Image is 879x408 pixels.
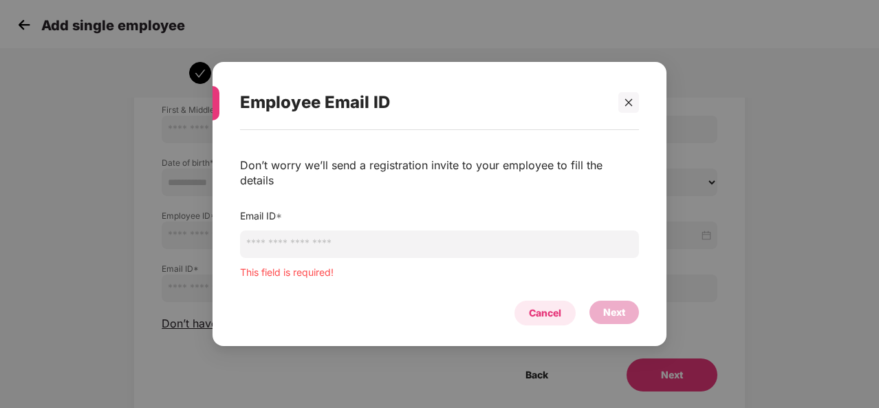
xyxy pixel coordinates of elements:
label: Email ID [240,210,282,222]
span: This field is required! [240,266,334,278]
div: Employee Email ID [240,76,606,129]
div: Don’t worry we’ll send a registration invite to your employee to fill the details [240,158,639,188]
div: Next [603,305,625,320]
span: close [624,98,633,107]
div: Cancel [529,305,561,321]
